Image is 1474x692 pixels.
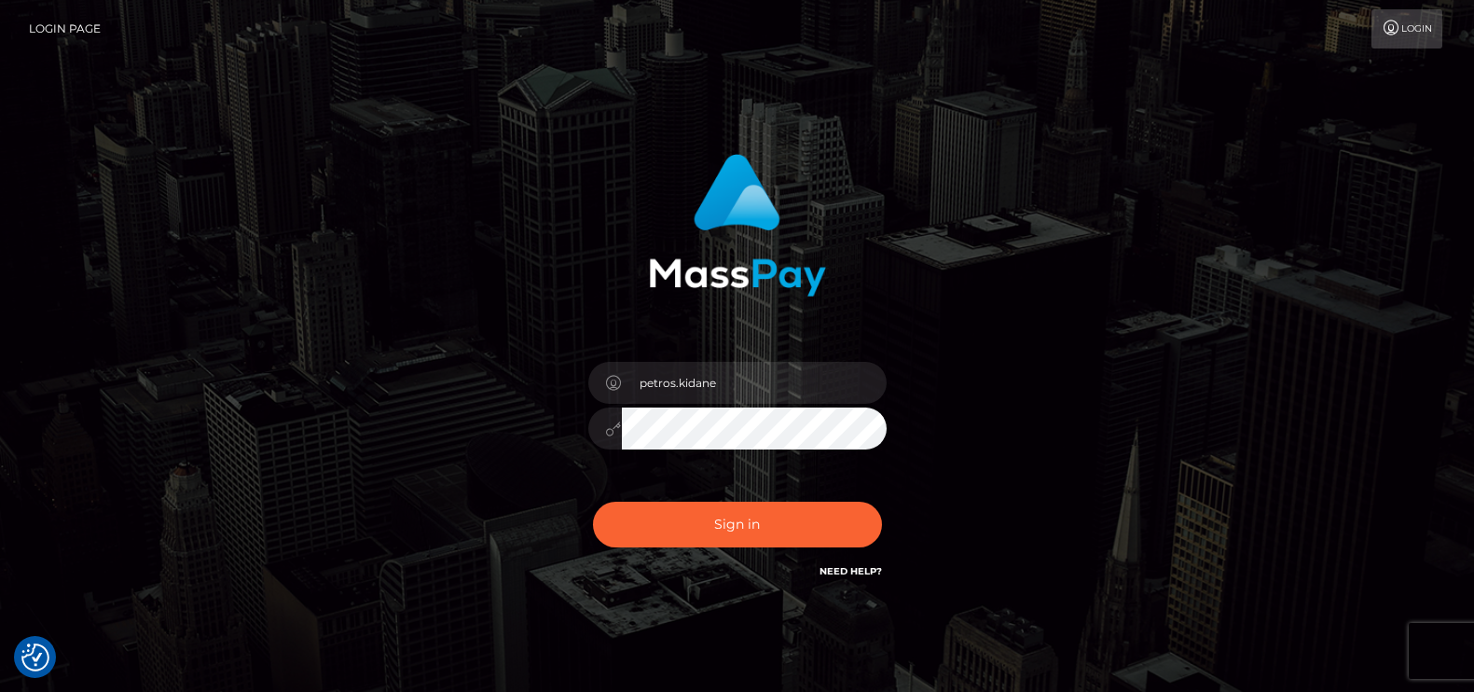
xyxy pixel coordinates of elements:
a: Login [1371,9,1442,48]
button: Consent Preferences [21,644,49,671]
a: Login Page [29,9,101,48]
input: Username... [622,362,887,404]
button: Sign in [593,502,882,547]
img: Revisit consent button [21,644,49,671]
a: Need Help? [820,565,882,577]
img: MassPay Login [649,154,826,297]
